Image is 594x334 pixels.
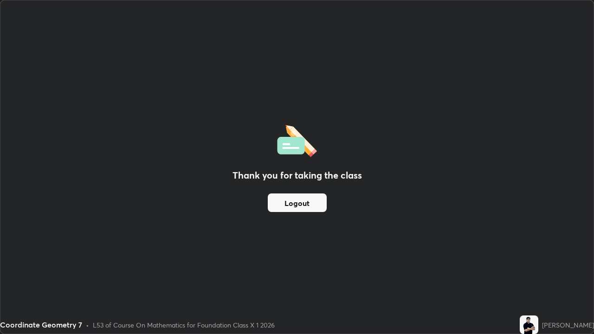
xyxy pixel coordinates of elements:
[268,193,327,212] button: Logout
[93,320,275,330] div: L53 of Course On Mathematics for Foundation Class X 1 2026
[232,168,362,182] h2: Thank you for taking the class
[86,320,89,330] div: •
[520,315,538,334] img: deab58f019554190b94dbb1f509c7ae8.jpg
[542,320,594,330] div: [PERSON_NAME]
[277,122,317,157] img: offlineFeedback.1438e8b3.svg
